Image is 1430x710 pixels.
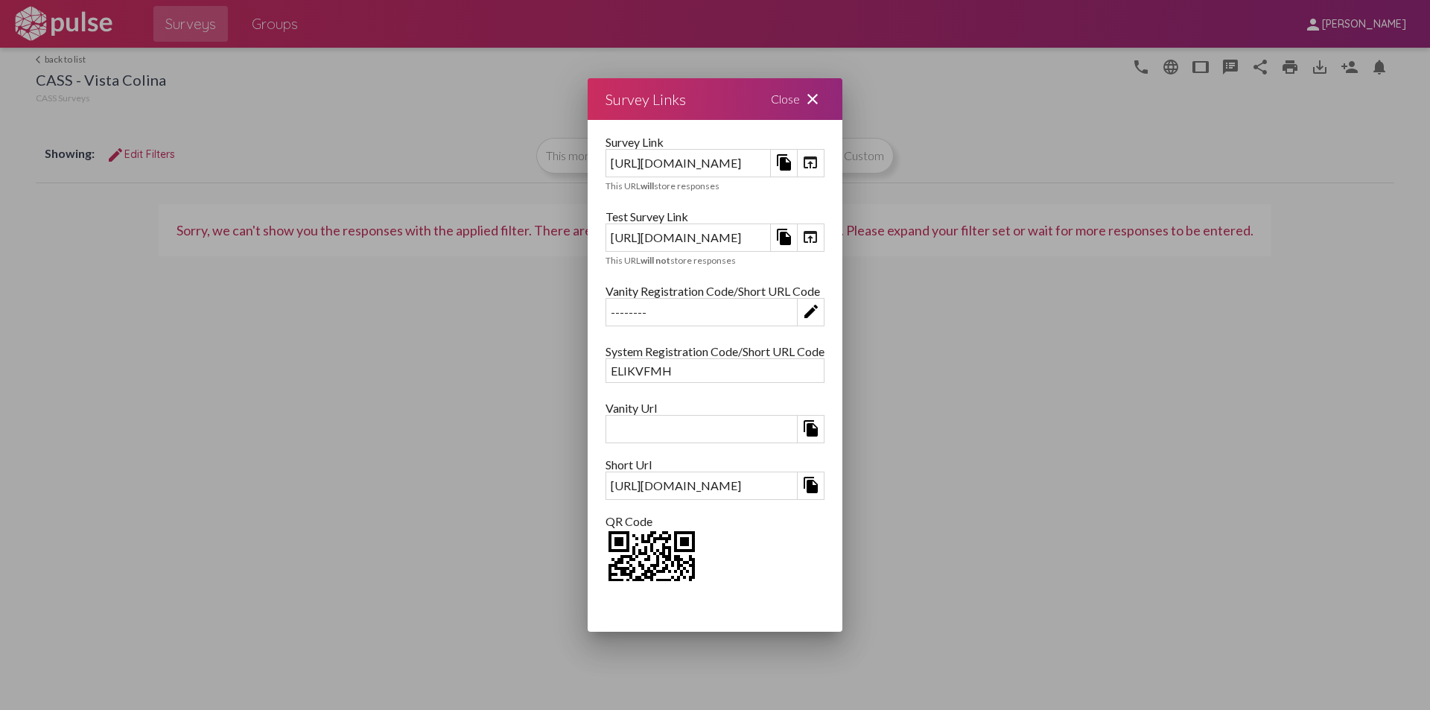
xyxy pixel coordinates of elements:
div: -------- [606,300,797,323]
div: [URL][DOMAIN_NAME] [606,474,797,497]
div: Survey Link [606,135,824,149]
mat-icon: file_copy [775,228,793,246]
div: Test Survey Link [606,209,824,224]
div: Close [753,78,842,120]
mat-icon: open_in_browser [801,228,819,246]
div: This URL store responses [606,255,824,266]
mat-icon: file_copy [802,476,820,494]
div: Vanity Url [606,401,824,415]
b: will not [641,255,670,266]
div: QR Code [606,514,824,528]
b: will [641,180,654,191]
div: Vanity Registration Code/Short URL Code [606,284,824,298]
div: Survey Links [606,87,686,111]
mat-icon: edit [802,302,820,320]
mat-icon: file_copy [802,419,820,437]
div: [URL][DOMAIN_NAME] [606,226,770,249]
div: [URL][DOMAIN_NAME] [606,151,770,174]
img: Z [606,528,698,621]
mat-icon: file_copy [775,153,793,171]
div: ELIKVFMH [606,359,824,382]
div: Short Url [606,457,824,472]
div: System Registration Code/Short URL Code [606,344,824,358]
mat-icon: open_in_browser [801,153,819,171]
mat-icon: close [804,90,822,108]
div: This URL store responses [606,180,824,191]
